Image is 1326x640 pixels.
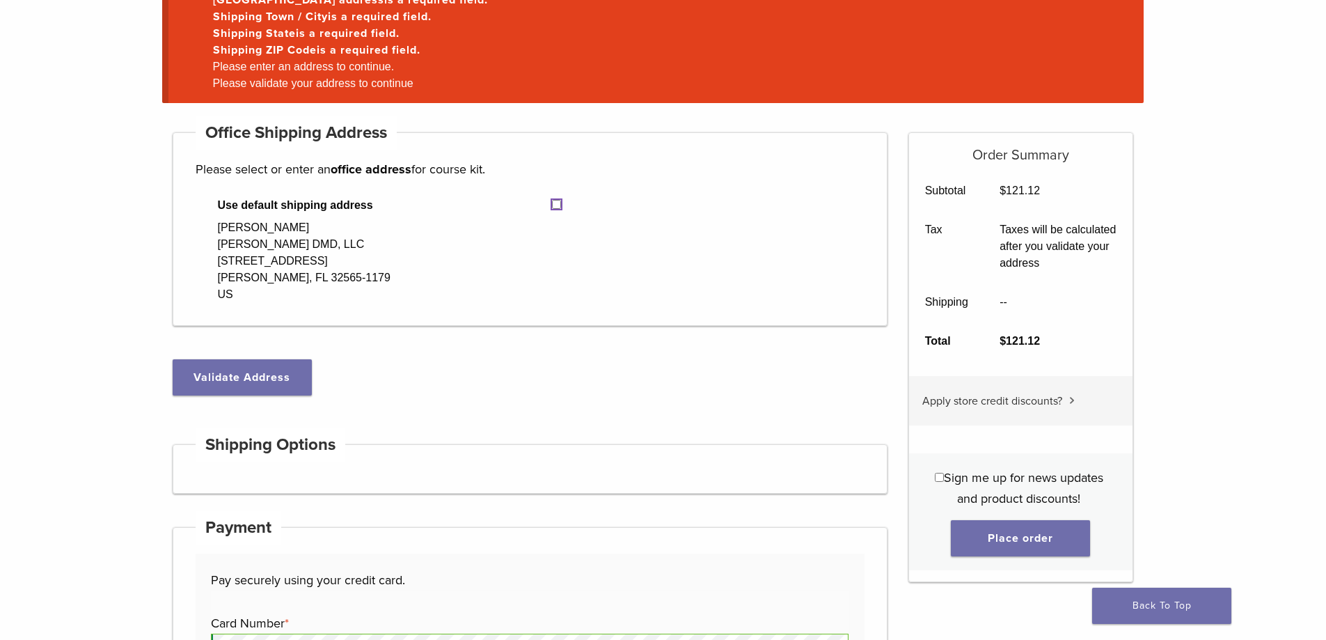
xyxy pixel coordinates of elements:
[211,570,849,591] p: Pay securely using your credit card.
[207,75,1121,92] li: Please validate your address to continue
[196,428,346,462] h4: Shipping Options
[1000,335,1040,347] bdi: 121.12
[1069,397,1075,404] img: caret.svg
[909,171,984,210] th: Subtotal
[213,10,328,24] strong: Shipping Town / City
[211,613,845,634] label: Card Number
[196,159,865,180] p: Please select or enter an for course kit.
[909,133,1132,164] h5: Order Summary
[173,359,312,396] button: Validate Address
[213,43,420,57] a: Shipping ZIP Codeis a required field.
[213,10,432,24] a: Shipping Town / Cityis a required field.
[909,283,984,322] th: Shipping
[1000,185,1006,196] span: $
[207,58,1121,75] li: Please enter an address to continue.
[218,219,390,303] div: [PERSON_NAME] [PERSON_NAME] DMD, LLC [STREET_ADDRESS] [PERSON_NAME], FL 32565-1179 US
[213,26,400,40] a: Shipping Stateis a required field.
[935,473,944,482] input: Sign me up for news updates and product discounts!
[984,210,1132,283] td: Taxes will be calculated after you validate your address
[213,43,317,57] strong: Shipping ZIP Code
[218,197,553,214] span: Use default shipping address
[1092,588,1231,624] a: Back To Top
[213,26,296,40] strong: Shipping State
[951,520,1090,556] button: Place order
[331,162,411,177] strong: office address
[196,116,397,150] h4: Office Shipping Address
[1000,335,1006,347] span: $
[922,394,1062,408] span: Apply store credit discounts?
[196,511,282,545] h4: Payment
[1000,185,1040,196] bdi: 121.12
[909,322,984,361] th: Total
[944,470,1103,506] span: Sign me up for news updates and product discounts!
[1000,296,1007,308] span: --
[909,210,984,283] th: Tax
